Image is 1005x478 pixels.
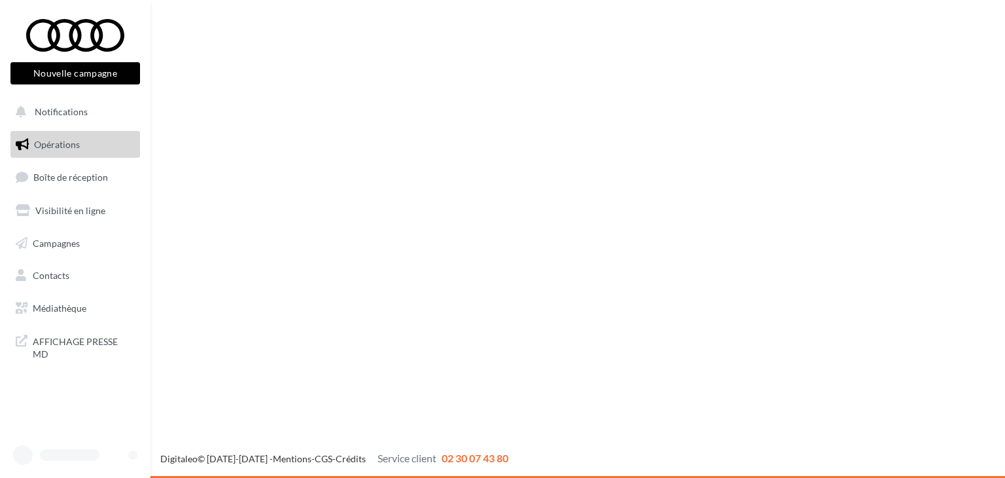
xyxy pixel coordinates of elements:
[8,197,143,225] a: Visibilité en ligne
[8,163,143,191] a: Boîte de réception
[35,106,88,117] span: Notifications
[8,98,137,126] button: Notifications
[8,131,143,158] a: Opérations
[8,327,143,366] a: AFFICHAGE PRESSE MD
[315,453,332,464] a: CGS
[10,62,140,84] button: Nouvelle campagne
[33,333,135,361] span: AFFICHAGE PRESSE MD
[33,237,80,248] span: Campagnes
[442,452,508,464] span: 02 30 07 43 80
[34,139,80,150] span: Opérations
[35,205,105,216] span: Visibilité en ligne
[8,262,143,289] a: Contacts
[33,303,86,314] span: Médiathèque
[33,270,69,281] span: Contacts
[33,172,108,183] span: Boîte de réception
[8,230,143,257] a: Campagnes
[273,453,311,464] a: Mentions
[336,453,366,464] a: Crédits
[378,452,436,464] span: Service client
[8,295,143,322] a: Médiathèque
[160,453,508,464] span: © [DATE]-[DATE] - - -
[160,453,198,464] a: Digitaleo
